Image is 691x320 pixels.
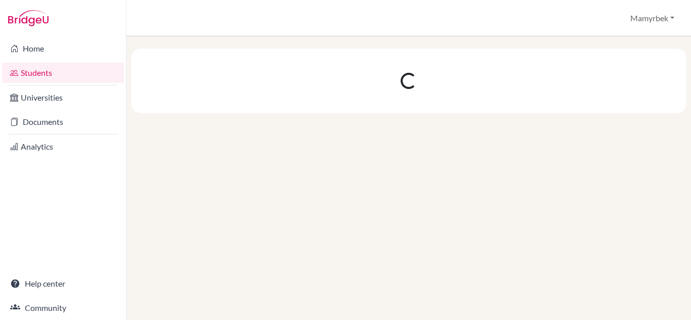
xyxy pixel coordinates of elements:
a: Home [2,38,124,59]
a: Documents [2,112,124,132]
a: Help center [2,273,124,294]
a: Students [2,63,124,83]
button: Mamyrbek [626,9,679,28]
a: Community [2,298,124,318]
img: Bridge-U [8,10,49,26]
a: Universities [2,87,124,108]
a: Analytics [2,136,124,157]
